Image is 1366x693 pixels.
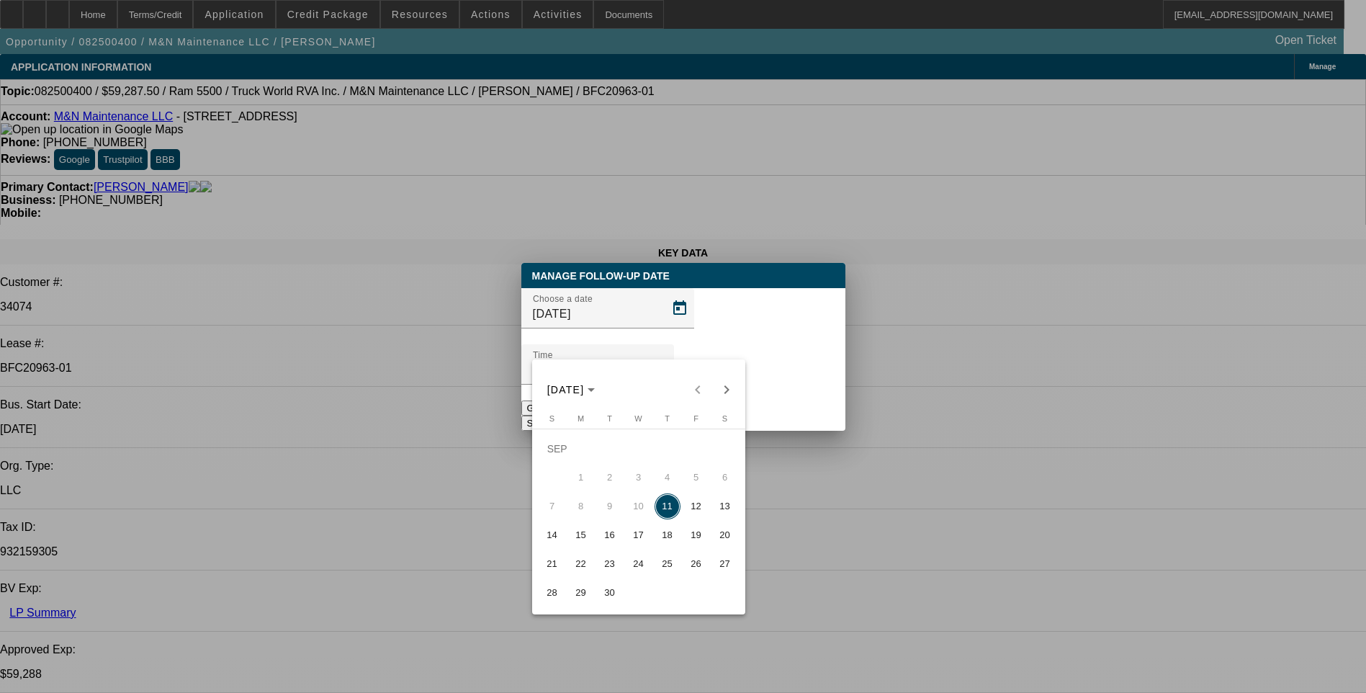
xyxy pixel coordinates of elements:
span: 22 [568,551,594,577]
button: September 20, 2025 [711,521,740,550]
button: Next month [712,375,741,404]
span: S [549,414,554,423]
button: September 2, 2025 [596,463,624,492]
button: September 13, 2025 [711,492,740,521]
span: 4 [655,465,680,491]
button: September 12, 2025 [682,492,711,521]
button: September 29, 2025 [567,578,596,607]
button: September 23, 2025 [596,550,624,578]
button: September 14, 2025 [538,521,567,550]
button: September 6, 2025 [711,463,740,492]
button: September 30, 2025 [596,578,624,607]
button: September 11, 2025 [653,492,682,521]
button: September 22, 2025 [567,550,596,578]
span: 19 [683,522,709,548]
span: 2 [597,465,623,491]
button: September 10, 2025 [624,492,653,521]
span: 15 [568,522,594,548]
td: SEP [538,434,740,463]
span: 17 [626,522,652,548]
span: 30 [597,580,623,606]
span: T [665,414,670,423]
span: M [578,414,584,423]
button: September 25, 2025 [653,550,682,578]
span: T [607,414,612,423]
span: 24 [626,551,652,577]
span: 18 [655,522,680,548]
span: S [722,414,727,423]
button: September 15, 2025 [567,521,596,550]
span: 16 [597,522,623,548]
button: September 26, 2025 [682,550,711,578]
button: September 17, 2025 [624,521,653,550]
button: September 27, 2025 [711,550,740,578]
span: F [693,414,698,423]
span: 27 [712,551,738,577]
span: 8 [568,493,594,519]
span: 11 [655,493,680,519]
span: 26 [683,551,709,577]
span: 28 [539,580,565,606]
span: 20 [712,522,738,548]
span: 1 [568,465,594,491]
button: September 19, 2025 [682,521,711,550]
span: 10 [626,493,652,519]
button: September 3, 2025 [624,463,653,492]
button: September 4, 2025 [653,463,682,492]
span: 14 [539,522,565,548]
span: 3 [626,465,652,491]
button: September 5, 2025 [682,463,711,492]
span: [DATE] [547,384,585,395]
button: September 1, 2025 [567,463,596,492]
span: 25 [655,551,680,577]
button: Choose month and year [542,377,601,403]
span: 13 [712,493,738,519]
span: 5 [683,465,709,491]
span: 12 [683,493,709,519]
span: 21 [539,551,565,577]
button: September 28, 2025 [538,578,567,607]
button: September 7, 2025 [538,492,567,521]
span: 29 [568,580,594,606]
button: September 8, 2025 [567,492,596,521]
span: 9 [597,493,623,519]
button: September 24, 2025 [624,550,653,578]
button: September 18, 2025 [653,521,682,550]
span: 23 [597,551,623,577]
button: September 9, 2025 [596,492,624,521]
button: September 21, 2025 [538,550,567,578]
span: 6 [712,465,738,491]
span: W [634,414,642,423]
span: 7 [539,493,565,519]
button: September 16, 2025 [596,521,624,550]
